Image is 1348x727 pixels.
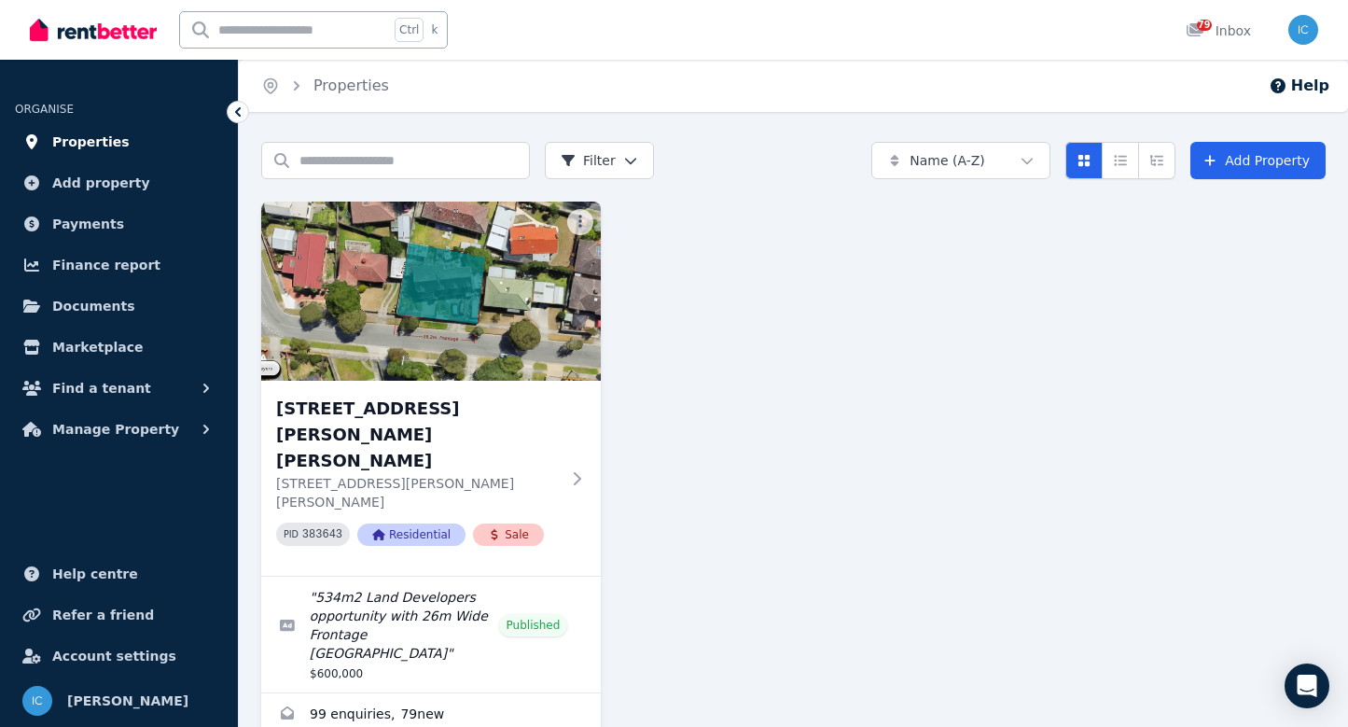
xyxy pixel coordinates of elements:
[239,60,411,112] nav: Breadcrumb
[1065,142,1175,179] div: View options
[15,329,223,366] a: Marketplace
[1288,15,1318,45] img: IAN C
[15,164,223,202] a: Add property
[52,604,154,626] span: Refer a friend
[1102,142,1139,179] button: Compact list view
[52,377,151,399] span: Find a tenant
[276,474,560,511] p: [STREET_ADDRESS][PERSON_NAME][PERSON_NAME]
[431,22,438,37] span: k
[15,596,223,634] a: Refer a friend
[567,209,593,235] button: More options
[261,202,601,576] a: 5 Arnold St, Noble Park[STREET_ADDRESS][PERSON_NAME][PERSON_NAME][STREET_ADDRESS][PERSON_NAME][PE...
[15,123,223,161] a: Properties
[52,213,124,235] span: Payments
[395,18,424,42] span: Ctrl
[15,246,223,284] a: Finance report
[52,172,150,194] span: Add property
[1186,21,1251,40] div: Inbox
[284,529,299,539] small: PID
[52,645,176,667] span: Account settings
[15,370,223,407] button: Find a tenant
[15,103,74,116] span: ORGANISE
[1138,142,1175,179] button: Expanded list view
[1190,142,1326,179] a: Add Property
[52,418,179,440] span: Manage Property
[15,287,223,325] a: Documents
[545,142,654,179] button: Filter
[52,563,138,585] span: Help centre
[15,411,223,448] button: Manage Property
[313,77,389,94] a: Properties
[910,151,985,170] span: Name (A-Z)
[357,524,466,546] span: Residential
[261,202,601,381] img: 5 Arnold St, Noble Park
[302,528,342,541] code: 383643
[30,16,157,44] img: RentBetter
[261,577,601,692] a: Edit listing: 534m2 Land Developers opportunity with 26m Wide Frontage Noble Park
[1285,664,1329,708] div: Open Intercom Messenger
[15,205,223,243] a: Payments
[67,690,188,712] span: [PERSON_NAME]
[871,142,1050,179] button: Name (A-Z)
[15,555,223,593] a: Help centre
[52,295,135,317] span: Documents
[52,131,130,153] span: Properties
[1065,142,1103,179] button: Card view
[22,686,52,716] img: IAN C
[1269,75,1329,97] button: Help
[561,151,616,170] span: Filter
[1197,20,1212,31] span: 79
[52,254,160,276] span: Finance report
[15,637,223,675] a: Account settings
[52,336,143,358] span: Marketplace
[473,524,544,546] span: Sale
[276,396,560,474] h3: [STREET_ADDRESS][PERSON_NAME][PERSON_NAME]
